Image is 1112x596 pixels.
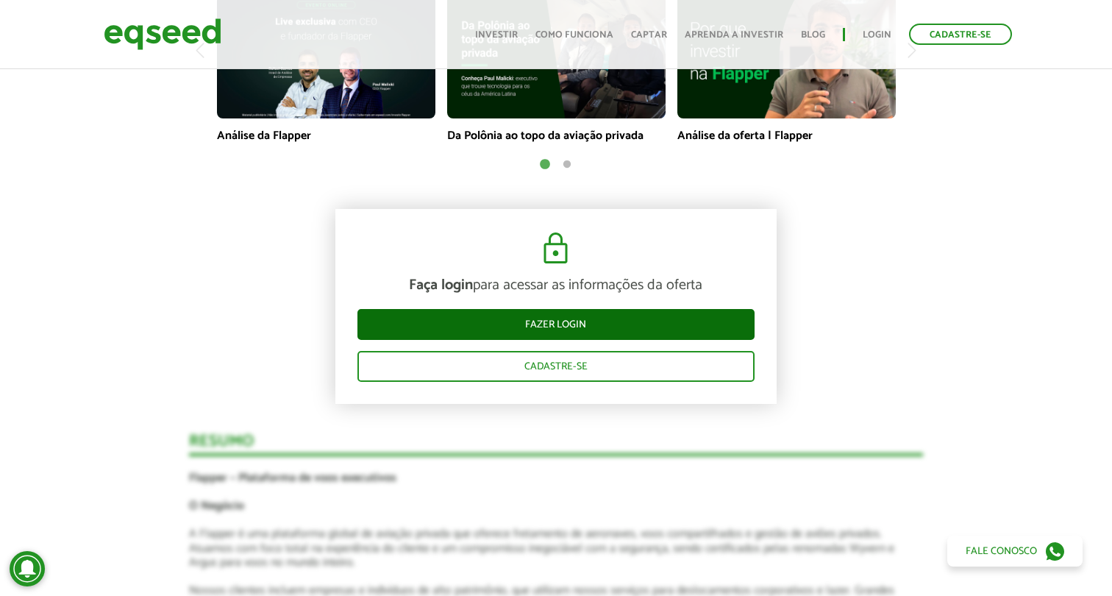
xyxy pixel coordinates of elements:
[685,30,783,40] a: Aprenda a investir
[801,30,825,40] a: Blog
[475,30,518,40] a: Investir
[863,30,891,40] a: Login
[357,351,755,382] a: Cadastre-se
[538,157,552,172] button: 1 of 2
[104,15,221,54] img: EqSeed
[409,273,473,297] strong: Faça login
[535,30,613,40] a: Como funciona
[357,309,755,340] a: Fazer login
[909,24,1012,45] a: Cadastre-se
[447,129,666,143] p: Da Polônia ao topo da aviação privada
[357,277,755,294] p: para acessar as informações da oferta
[677,129,896,143] p: Análise da oferta | Flapper
[560,157,574,172] button: 2 of 2
[631,30,667,40] a: Captar
[538,231,574,266] img: cadeado.svg
[947,536,1083,567] a: Fale conosco
[217,129,435,143] p: Análise da Flapper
